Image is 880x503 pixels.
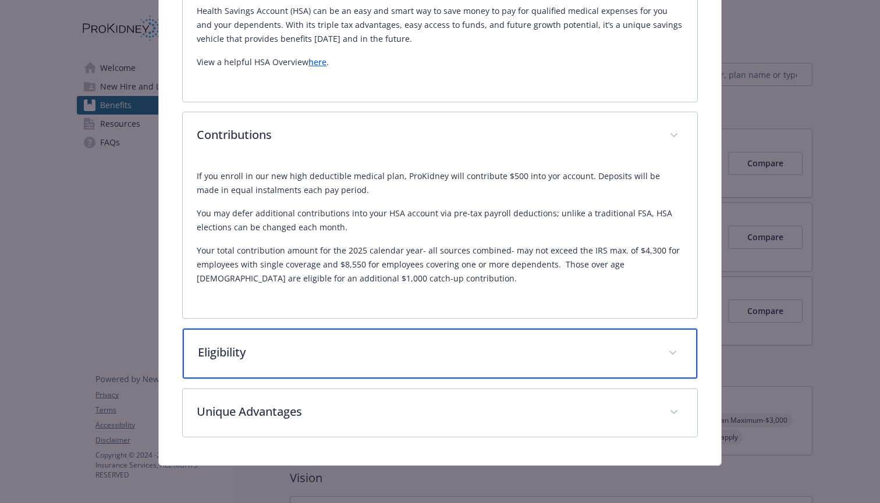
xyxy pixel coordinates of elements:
p: Your total contribution amount for the 2025 calendar year- all sources combined- may not exceed t... [197,244,683,286]
div: Unique Advantages [183,389,697,437]
p: Contributions [197,126,655,144]
p: You may defer additional contributions into your HSA account via pre-tax payroll deductions; unli... [197,206,683,234]
div: Contributions [183,112,697,160]
p: View a helpful HSA Overview . [197,55,683,69]
p: If you enroll in our new high deductible medical plan, ProKidney will contribute $500 into yor ac... [197,169,683,197]
a: here [308,56,327,67]
p: Unique Advantages [197,403,655,420]
div: Contributions [183,160,697,318]
p: Eligibility [198,344,654,361]
p: Health Savings Account (HSA) can be an easy and smart way to save money to pay for qualified medi... [197,4,683,46]
div: Eligibility [183,329,697,379]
